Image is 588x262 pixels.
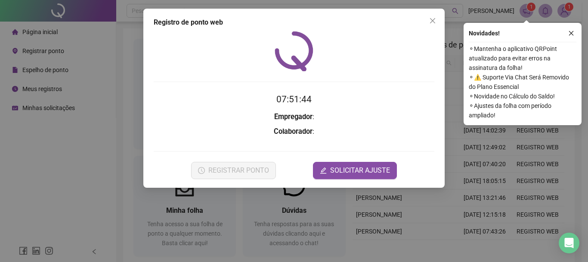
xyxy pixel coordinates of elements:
[154,111,434,123] h3: :
[320,167,327,174] span: edit
[559,233,579,253] div: Open Intercom Messenger
[330,165,390,176] span: SOLICITAR AJUSTE
[469,92,576,101] span: ⚬ Novidade no Cálculo do Saldo!
[469,101,576,120] span: ⚬ Ajustes da folha com período ampliado!
[154,17,434,28] div: Registro de ponto web
[469,28,500,38] span: Novidades !
[275,31,313,71] img: QRPoint
[568,30,574,36] span: close
[154,126,434,137] h3: :
[313,162,397,179] button: editSOLICITAR AJUSTE
[274,113,313,121] strong: Empregador
[429,17,436,24] span: close
[276,94,312,104] time: 07:51:44
[426,14,439,28] button: Close
[469,73,576,92] span: ⚬ ⚠️ Suporte Via Chat Será Removido do Plano Essencial
[191,162,276,179] button: REGISTRAR PONTO
[274,127,313,136] strong: Colaborador
[469,44,576,73] span: ⚬ Mantenha o aplicativo QRPoint atualizado para evitar erros na assinatura da folha!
